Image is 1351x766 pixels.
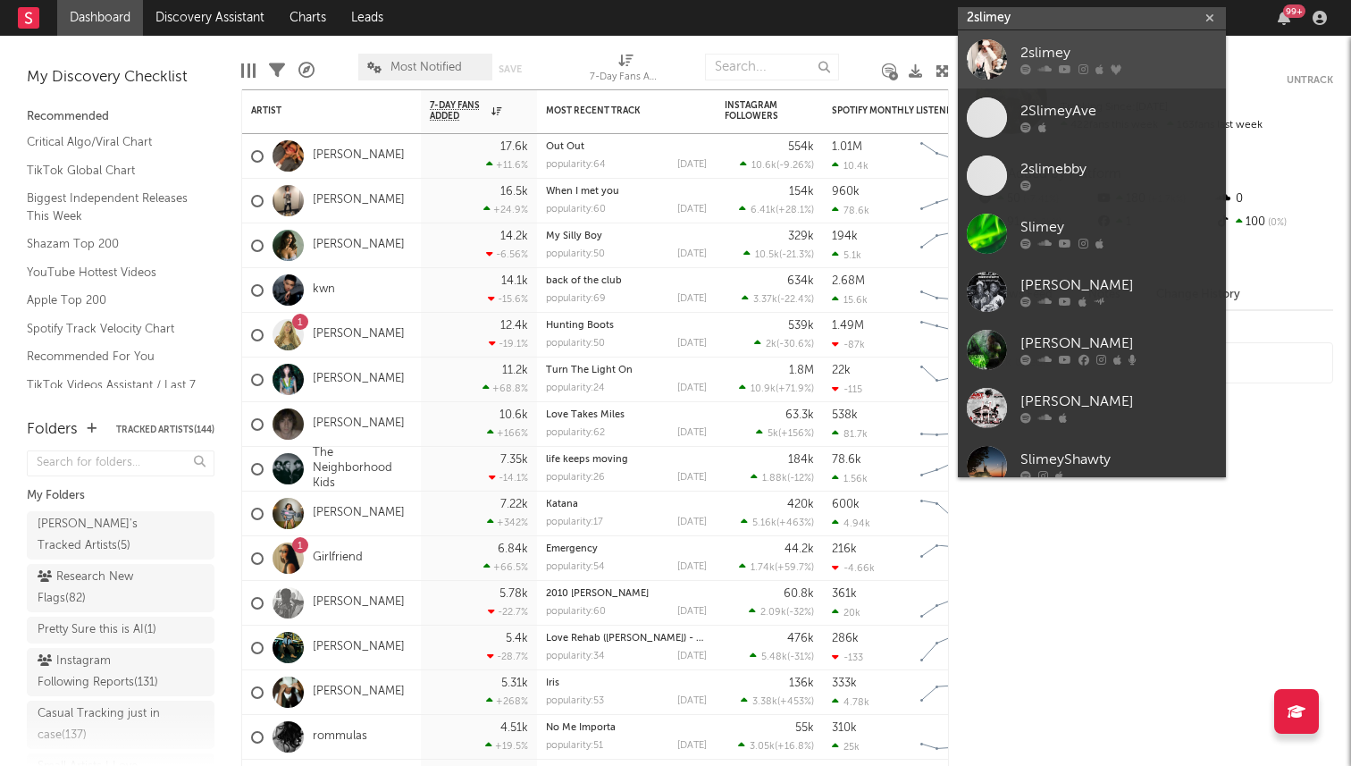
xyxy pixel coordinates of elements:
[486,695,528,707] div: +268 %
[832,383,862,395] div: -115
[546,366,633,375] a: Turn The Light On
[766,340,776,349] span: 2k
[832,275,865,287] div: 2.68M
[27,132,197,152] a: Critical Algo/Viral Chart
[832,105,966,116] div: Spotify Monthly Listeners
[751,161,776,171] span: 10.6k
[502,365,528,376] div: 11.2k
[677,473,707,483] div: [DATE]
[546,544,707,554] div: Emergency
[500,320,528,332] div: 12.4k
[790,652,811,662] span: -31 %
[27,290,197,310] a: Apple Top 200
[958,7,1226,29] input: Search for artists
[1020,450,1217,471] div: SlimeyShawty
[784,588,814,600] div: 60.8k
[313,148,405,164] a: [PERSON_NAME]
[832,231,858,242] div: 194k
[912,268,993,313] svg: Chart title
[546,105,680,116] div: Most Recent Track
[27,375,197,412] a: TikTok Videos Assistant / Last 7 Days - Top
[832,141,862,153] div: 1.01M
[832,696,869,708] div: 4.78k
[546,383,605,393] div: popularity: 24
[788,454,814,466] div: 184k
[499,409,528,421] div: 10.6k
[832,543,857,555] div: 216k
[313,595,405,610] a: [PERSON_NAME]
[241,45,256,97] div: Edit Columns
[27,106,214,128] div: Recommended
[546,249,605,259] div: popularity: 50
[590,45,661,97] div: 7-Day Fans Added (7-Day Fans Added)
[500,454,528,466] div: 7.35k
[751,563,775,573] span: 1.74k
[789,186,814,198] div: 154k
[499,588,528,600] div: 5.78k
[313,282,335,298] a: kwn
[785,409,814,421] div: 63.3k
[546,589,649,599] a: 2010 [PERSON_NAME]
[832,409,858,421] div: 538k
[486,248,528,260] div: -6.56 %
[251,105,385,116] div: Artist
[546,231,707,241] div: My Silly Boy
[485,740,528,752] div: +19.5 %
[751,472,814,484] div: ( )
[546,231,602,241] a: My Silly Boy
[546,455,628,465] a: life keeps moving
[1278,11,1290,25] button: 99+
[754,338,814,349] div: ( )
[546,410,625,420] a: Love Takes Miles
[487,517,528,528] div: +342 %
[546,160,606,170] div: popularity: 64
[832,652,863,663] div: -133
[27,161,197,181] a: TikTok Global Chart
[912,581,993,626] svg: Chart title
[313,685,405,700] a: [PERSON_NAME]
[912,313,993,358] svg: Chart title
[546,723,707,733] div: No Me Importa
[546,366,707,375] div: Turn The Light On
[779,518,811,528] span: +463 %
[1265,218,1287,228] span: 0 %
[832,722,857,734] div: 310k
[912,447,993,492] svg: Chart title
[1020,391,1217,413] div: [PERSON_NAME]
[677,383,707,393] div: [DATE]
[390,62,462,73] span: Most Notified
[751,384,776,394] span: 10.9k
[832,499,860,510] div: 600k
[546,696,604,706] div: popularity: 53
[912,715,993,760] svg: Chart title
[27,419,78,441] div: Folders
[483,204,528,215] div: +24.9 %
[546,473,605,483] div: popularity: 26
[546,276,707,286] div: back of the club
[1020,43,1217,64] div: 2slimey
[546,410,707,420] div: Love Takes Miles
[677,607,707,617] div: [DATE]
[832,588,857,600] div: 361k
[958,147,1226,205] a: 2slimebby
[546,276,622,286] a: back of the club
[832,428,868,440] div: 81.7k
[27,347,197,366] a: Recommended For You
[677,428,707,438] div: [DATE]
[785,543,814,555] div: 44.2k
[27,234,197,254] a: Shazam Top 200
[912,179,993,223] svg: Chart title
[501,678,528,689] div: 5.31k
[768,429,778,439] span: 5k
[761,652,787,662] span: 5.48k
[116,425,214,434] button: Tracked Artists(144)
[912,402,993,447] svg: Chart title
[546,500,707,509] div: Katana
[546,294,606,304] div: popularity: 69
[832,186,860,198] div: 960k
[546,500,578,509] a: Katana
[298,45,315,97] div: A&R Pipeline
[787,275,814,287] div: 634k
[741,517,814,528] div: ( )
[546,142,707,152] div: Out Out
